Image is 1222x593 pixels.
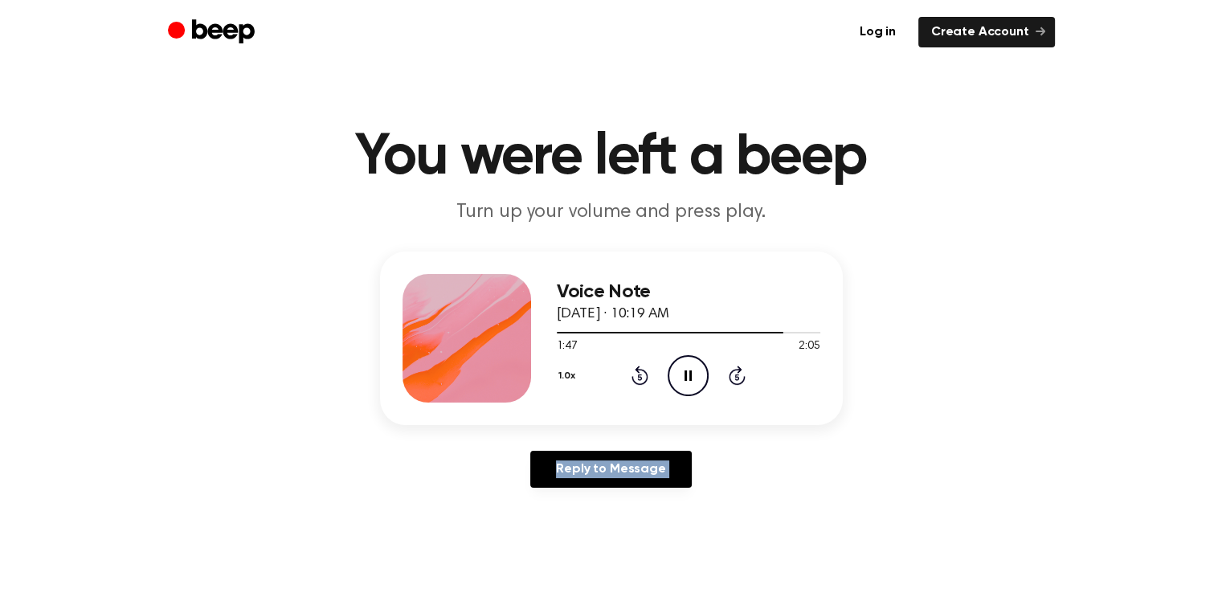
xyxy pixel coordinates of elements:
span: 1:47 [557,338,578,355]
a: Beep [168,17,259,48]
a: Create Account [918,17,1055,47]
a: Log in [847,17,909,47]
p: Turn up your volume and press play. [303,199,920,226]
button: 1.0x [557,362,582,390]
span: [DATE] · 10:19 AM [557,307,669,321]
a: Reply to Message [530,451,691,488]
h3: Voice Note [557,281,820,303]
span: 2:05 [799,338,819,355]
h1: You were left a beep [200,129,1023,186]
